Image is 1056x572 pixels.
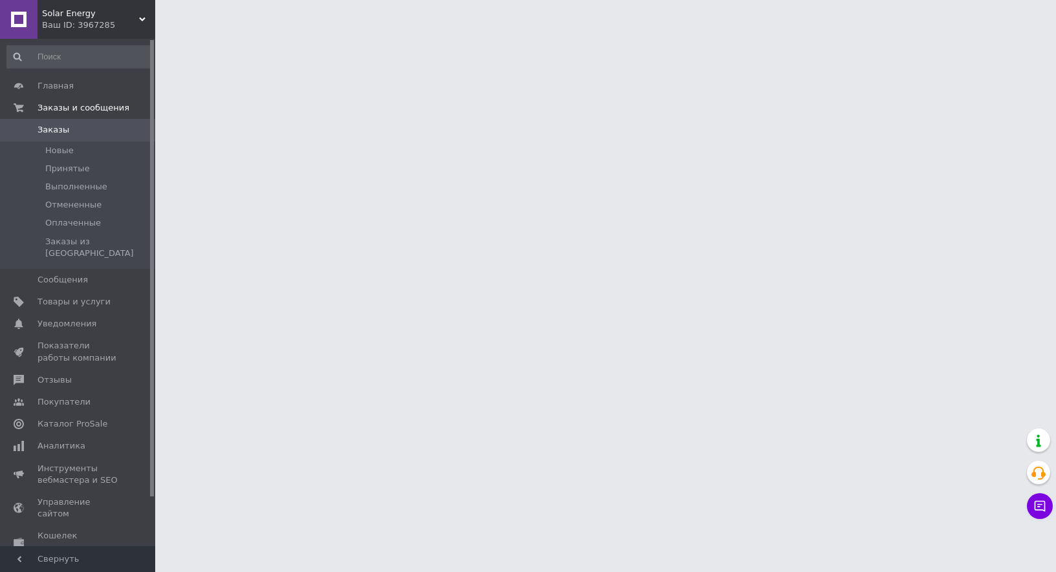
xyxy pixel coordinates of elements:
span: Покупатели [38,396,91,408]
span: Заказы из [GEOGRAPHIC_DATA] [45,236,151,259]
span: Управление сайтом [38,496,120,520]
span: Выполненные [45,181,107,193]
span: Принятые [45,163,90,175]
span: Отмененные [45,199,102,211]
span: Заказы [38,124,69,136]
span: Новые [45,145,74,156]
span: Кошелек компании [38,530,120,553]
div: Ваш ID: 3967285 [42,19,155,31]
span: Сообщения [38,274,88,286]
span: Уведомления [38,318,96,330]
span: Каталог ProSale [38,418,107,430]
span: Solar Energy [42,8,139,19]
span: Аналитика [38,440,85,452]
span: Оплаченные [45,217,101,229]
span: Главная [38,80,74,92]
span: Инструменты вебмастера и SEO [38,463,120,486]
input: Поиск [6,45,153,69]
span: Заказы и сообщения [38,102,129,114]
span: Отзывы [38,374,72,386]
span: Товары и услуги [38,296,111,308]
span: Показатели работы компании [38,340,120,363]
button: Чат с покупателем [1027,493,1053,519]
